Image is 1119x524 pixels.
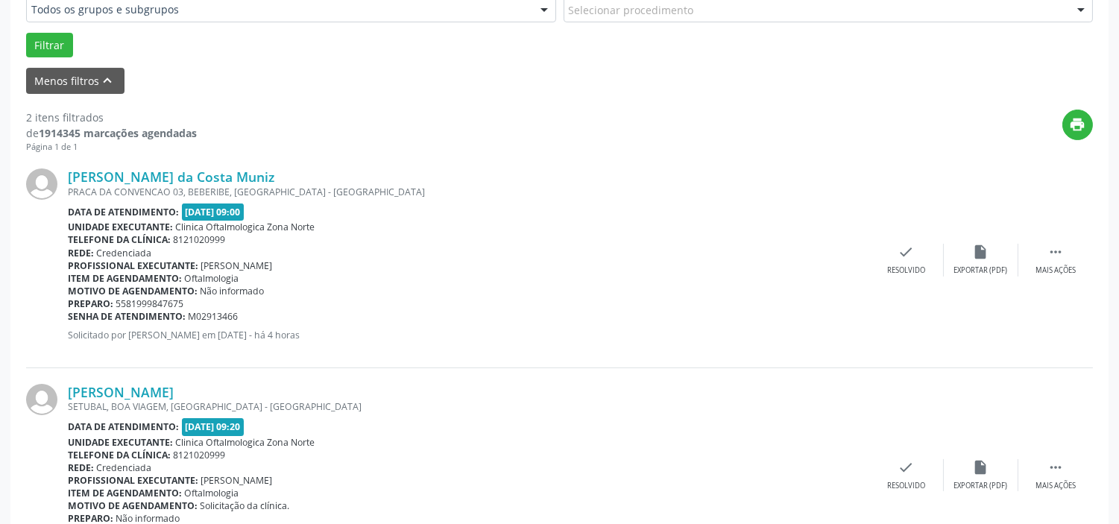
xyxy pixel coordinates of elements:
button: Menos filtroskeyboard_arrow_up [26,68,124,94]
img: img [26,384,57,415]
b: Profissional executante: [68,474,198,487]
b: Unidade executante: [68,436,173,449]
div: Mais ações [1036,265,1076,276]
div: Exportar (PDF) [954,481,1008,491]
div: Resolvido [887,481,925,491]
span: Credenciada [97,461,152,474]
span: [DATE] 09:20 [182,418,245,435]
button: print [1062,110,1093,140]
div: Mais ações [1036,481,1076,491]
i:  [1047,459,1064,476]
span: Oftalmologia [185,487,239,499]
b: Profissional executante: [68,259,198,272]
img: img [26,168,57,200]
b: Data de atendimento: [68,206,179,218]
i:  [1047,244,1064,260]
i: insert_drive_file [973,459,989,476]
span: [PERSON_NAME] [201,259,273,272]
span: 5581999847675 [116,297,184,310]
b: Senha de atendimento: [68,310,186,323]
a: [PERSON_NAME] [68,384,174,400]
strong: 1914345 marcações agendadas [39,126,197,140]
b: Motivo de agendamento: [68,499,198,512]
span: Clinica Oftalmologica Zona Norte [176,221,315,233]
span: 8121020999 [174,449,226,461]
b: Item de agendamento: [68,487,182,499]
div: 2 itens filtrados [26,110,197,125]
i: insert_drive_file [973,244,989,260]
b: Data de atendimento: [68,420,179,433]
span: Credenciada [97,247,152,259]
b: Rede: [68,247,94,259]
b: Unidade executante: [68,221,173,233]
span: M02913466 [189,310,239,323]
b: Telefone da clínica: [68,233,171,246]
span: Solicitação da clínica. [201,499,290,512]
span: [DATE] 09:00 [182,203,245,221]
span: Selecionar procedimento [569,2,694,18]
b: Preparo: [68,297,113,310]
div: Página 1 de 1 [26,141,197,154]
i: keyboard_arrow_up [100,72,116,89]
span: 8121020999 [174,233,226,246]
i: check [898,459,915,476]
p: Solicitado por [PERSON_NAME] em [DATE] - há 4 horas [68,329,869,341]
a: [PERSON_NAME] da Costa Muniz [68,168,274,185]
div: SETUBAL, BOA VIAGEM, [GEOGRAPHIC_DATA] - [GEOGRAPHIC_DATA] [68,400,869,413]
span: [PERSON_NAME] [201,474,273,487]
b: Motivo de agendamento: [68,285,198,297]
i: print [1070,116,1086,133]
button: Filtrar [26,33,73,58]
span: Oftalmologia [185,272,239,285]
div: de [26,125,197,141]
div: PRACA DA CONVENCAO 03, BEBERIBE, [GEOGRAPHIC_DATA] - [GEOGRAPHIC_DATA] [68,186,869,198]
div: Exportar (PDF) [954,265,1008,276]
div: Resolvido [887,265,925,276]
b: Rede: [68,461,94,474]
b: Item de agendamento: [68,272,182,285]
span: Todos os grupos e subgrupos [31,2,526,17]
b: Telefone da clínica: [68,449,171,461]
span: Clinica Oftalmologica Zona Norte [176,436,315,449]
span: Não informado [201,285,265,297]
i: check [898,244,915,260]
